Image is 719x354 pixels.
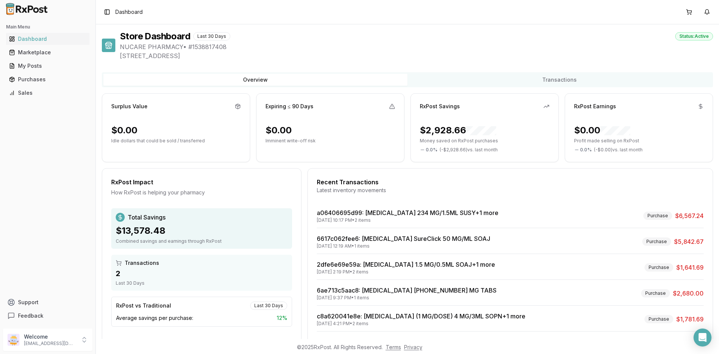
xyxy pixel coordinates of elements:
[420,124,496,136] div: $2,928.66
[580,147,592,153] span: 0.0 %
[3,87,92,99] button: Sales
[407,74,712,86] button: Transactions
[3,73,92,85] button: Purchases
[103,74,407,86] button: Overview
[116,238,288,244] div: Combined savings and earnings through RxPost
[574,103,616,110] div: RxPost Earnings
[317,269,495,275] div: [DATE] 2:19 PM • 2 items
[420,138,549,144] p: Money saved on RxPost purchases
[111,124,137,136] div: $0.00
[9,89,87,97] div: Sales
[115,8,143,16] span: Dashboard
[317,287,497,294] a: 6ae713c5aac8: [MEDICAL_DATA] [PHONE_NUMBER] MG TABS
[317,312,525,320] a: c8a620041e8e: [MEDICAL_DATA] (1 MG/DOSE) 4 MG/3ML SOPN+1 more
[266,124,292,136] div: $0.00
[111,189,292,196] div: How RxPost is helping your pharmacy
[317,261,495,268] a: 2dfe6e69e59a: [MEDICAL_DATA] 1.5 MG/0.5ML SOAJ+1 more
[9,76,87,83] div: Purchases
[673,289,704,298] span: $2,680.00
[3,60,92,72] button: My Posts
[3,46,92,58] button: Marketplace
[24,333,76,341] p: Welcome
[676,315,704,324] span: $1,781.69
[111,103,148,110] div: Surplus Value
[574,138,704,144] p: Profit made selling on RxPost
[3,296,92,309] button: Support
[120,30,190,42] h1: Store Dashboard
[6,46,90,59] a: Marketplace
[9,49,87,56] div: Marketplace
[644,263,673,272] div: Purchase
[675,211,704,220] span: $6,567.24
[675,32,713,40] div: Status: Active
[694,329,712,347] div: Open Intercom Messenger
[111,138,241,144] p: Idle dollars that could be sold / transferred
[643,212,672,220] div: Purchase
[317,187,704,194] div: Latest inventory movements
[193,32,230,40] div: Last 30 Days
[641,289,670,297] div: Purchase
[6,86,90,100] a: Sales
[116,302,171,309] div: RxPost vs Traditional
[266,103,313,110] div: Expiring ≤ 90 Days
[317,243,490,249] div: [DATE] 12:19 AM • 1 items
[120,42,713,51] span: NUCARE PHARMACY • # 1538817408
[9,62,87,70] div: My Posts
[6,24,90,30] h2: Main Menu
[317,217,498,223] div: [DATE] 10:17 PM • 2 items
[3,309,92,323] button: Feedback
[116,314,193,322] span: Average savings per purchase:
[116,225,288,237] div: $13,578.48
[115,8,143,16] nav: breadcrumb
[317,178,704,187] div: Recent Transactions
[277,314,287,322] span: 12 %
[574,124,630,136] div: $0.00
[250,302,287,310] div: Last 30 Days
[404,344,422,350] a: Privacy
[317,321,525,327] div: [DATE] 4:21 PM • 2 items
[317,209,498,217] a: a06406695d99: [MEDICAL_DATA] 234 MG/1.5ML SUSY+1 more
[420,103,460,110] div: RxPost Savings
[317,295,497,301] div: [DATE] 9:37 PM • 1 items
[24,341,76,347] p: [EMAIL_ADDRESS][DOMAIN_NAME]
[111,178,292,187] div: RxPost Impact
[386,344,401,350] a: Terms
[116,280,288,286] div: Last 30 Days
[426,147,437,153] span: 0.0 %
[644,315,673,323] div: Purchase
[3,3,51,15] img: RxPost Logo
[128,213,166,222] span: Total Savings
[6,73,90,86] a: Purchases
[642,237,671,246] div: Purchase
[120,51,713,60] span: [STREET_ADDRESS]
[3,33,92,45] button: Dashboard
[6,32,90,46] a: Dashboard
[440,147,498,153] span: ( - $2,928.66 ) vs. last month
[125,259,159,267] span: Transactions
[7,334,19,346] img: User avatar
[18,312,43,320] span: Feedback
[6,59,90,73] a: My Posts
[9,35,87,43] div: Dashboard
[116,268,288,279] div: 2
[317,235,490,242] a: 6617c062fee6: [MEDICAL_DATA] SureClick 50 MG/ML SOAJ
[594,147,643,153] span: ( - $0.00 ) vs. last month
[676,263,704,272] span: $1,641.69
[674,237,704,246] span: $5,842.67
[266,138,395,144] p: Imminent write-off risk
